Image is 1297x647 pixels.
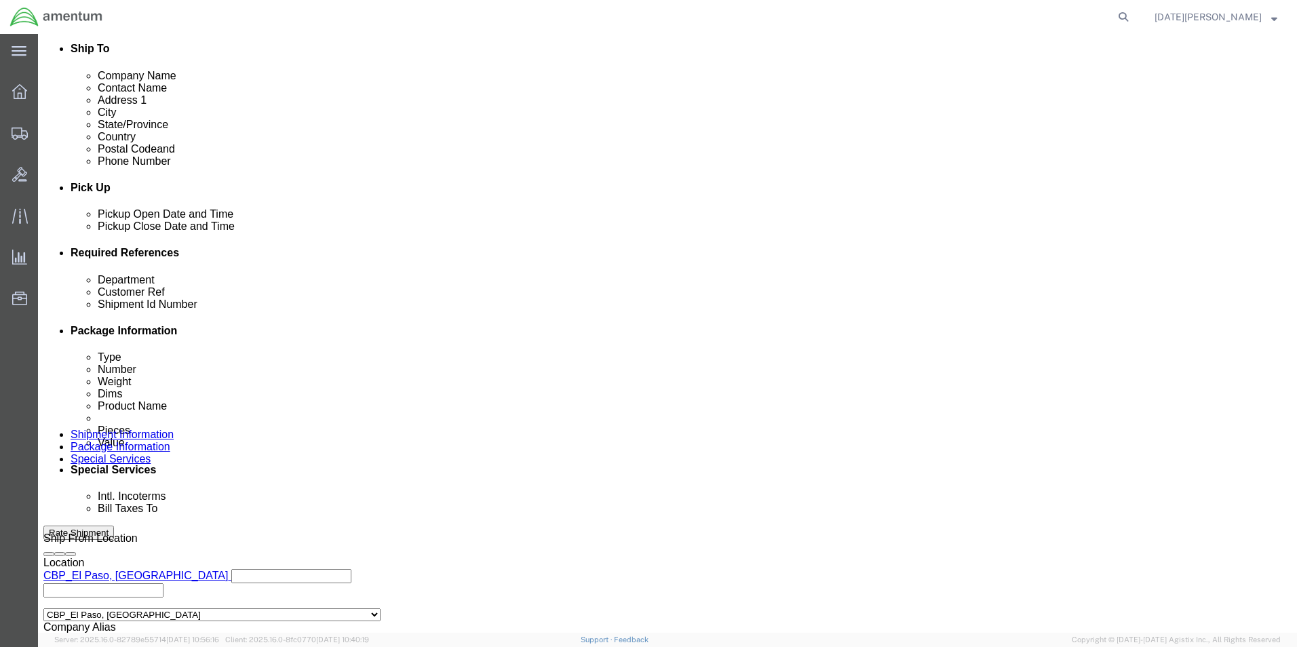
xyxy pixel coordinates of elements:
[614,635,648,644] a: Feedback
[38,34,1297,633] iframe: FS Legacy Container
[225,635,369,644] span: Client: 2025.16.0-8fc0770
[54,635,219,644] span: Server: 2025.16.0-82789e55714
[316,635,369,644] span: [DATE] 10:40:19
[1155,9,1262,24] span: Noel Arrieta
[9,7,103,27] img: logo
[581,635,615,644] a: Support
[166,635,219,644] span: [DATE] 10:56:16
[1154,9,1278,25] button: [DATE][PERSON_NAME]
[1072,634,1281,646] span: Copyright © [DATE]-[DATE] Agistix Inc., All Rights Reserved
